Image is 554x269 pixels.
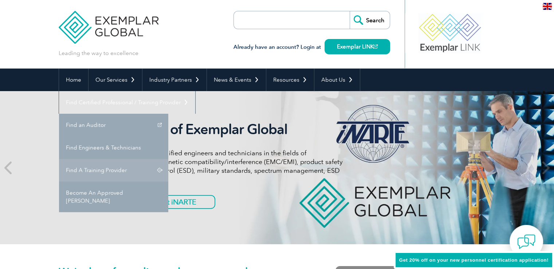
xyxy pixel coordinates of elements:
span: Get 20% off on your new personnel certification application! [399,257,549,263]
a: About Us [314,69,360,91]
a: Find Engineers & Technicians [59,136,168,159]
a: Exemplar LINK [325,39,390,54]
p: iNARTE certifications are for qualified engineers and technicians in the fields of telecommunicat... [70,149,343,184]
input: Search [350,11,390,29]
a: Industry Partners [142,69,207,91]
a: Resources [266,69,314,91]
a: Find Certified Professional / Training Provider [59,91,195,114]
h3: Already have an account? Login at [233,43,390,52]
img: en [543,3,552,10]
a: Become An Approved [PERSON_NAME] [59,182,168,212]
a: Our Services [89,69,142,91]
h2: iNARTE is a Part of Exemplar Global [70,121,343,138]
img: contact-chat.png [517,233,535,251]
img: open_square.png [374,44,378,48]
a: Find A Training Provider [59,159,168,182]
a: Home [59,69,88,91]
a: News & Events [207,69,266,91]
a: Find an Auditor [59,114,168,136]
p: Leading the way to excellence [59,49,138,57]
